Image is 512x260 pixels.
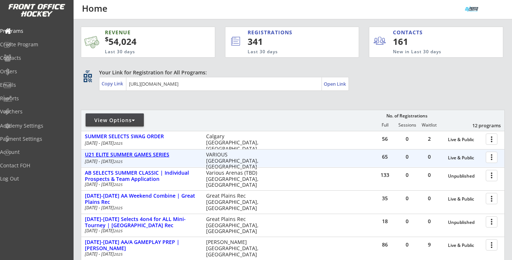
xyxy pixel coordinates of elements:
[463,122,501,129] div: 12 programs
[418,196,440,201] div: 0
[85,133,198,140] div: SUMMER SELECTS SWAG ORDER
[486,193,497,204] button: more_vert
[114,252,123,257] em: 2025
[105,35,192,48] div: 54,024
[85,170,198,182] div: AB SELECTS SUMMER CLASSIC | Individual Prospects & Team Application
[393,29,426,36] div: CONTACTS
[393,49,469,55] div: New in Last 30 days
[486,239,497,251] button: more_vert
[105,29,182,36] div: REVENUE
[396,196,418,201] div: 0
[85,206,196,210] div: [DATE] - [DATE]
[206,193,263,211] div: Great Plains Rec [GEOGRAPHIC_DATA], [GEOGRAPHIC_DATA]
[384,113,429,119] div: No. of Registrations
[393,35,438,48] div: 161
[85,193,198,205] div: [DATE]-[DATE] AA Weekend Combine | Great Plains Rec
[486,152,497,163] button: more_vert
[448,243,482,248] div: Live & Public
[418,123,440,128] div: Waitlist
[374,242,396,247] div: 86
[206,216,263,234] div: Great Plains Rec [GEOGRAPHIC_DATA], [GEOGRAPHIC_DATA]
[448,137,482,142] div: Live & Public
[396,219,418,224] div: 0
[374,123,396,128] div: Full
[86,117,144,124] div: View Options
[486,170,497,181] button: more_vert
[114,228,123,233] em: 2025
[324,81,347,87] div: Open Link
[83,69,92,74] div: qr
[448,220,482,225] div: Unpublished
[486,133,497,145] button: more_vert
[105,49,182,55] div: Last 30 days
[85,141,196,145] div: [DATE] - [DATE]
[85,216,198,229] div: [DATE]-[DATE] Selects 4on4 for ALL Mini-Tourney | [GEOGRAPHIC_DATA] Rec
[206,133,263,152] div: Calgary [GEOGRAPHIC_DATA], [GEOGRAPHIC_DATA]
[114,159,123,164] em: 2025
[396,242,418,247] div: 0
[418,172,440,178] div: 0
[85,252,196,256] div: [DATE] - [DATE]
[418,219,440,224] div: 0
[85,239,198,252] div: [DATE]-[DATE] AA/A GAMEPLAY PREP | [PERSON_NAME]
[248,35,335,48] div: 341
[374,196,396,201] div: 35
[486,216,497,228] button: more_vert
[248,29,327,36] div: REGISTRATIONS
[206,152,263,170] div: VARIOUS [GEOGRAPHIC_DATA], [GEOGRAPHIC_DATA]
[82,73,93,84] button: qr_code
[396,154,418,159] div: 0
[85,152,198,158] div: U21 ELITE SUMMER GAMES SERIES
[448,174,482,179] div: Unpublished
[99,69,482,76] div: Your Link for Registration for All Programs:
[418,136,440,141] div: 2
[374,219,396,224] div: 18
[324,79,347,89] a: Open Link
[396,123,418,128] div: Sessions
[448,197,482,202] div: Live & Public
[248,49,329,55] div: Last 30 days
[396,136,418,141] div: 0
[374,172,396,178] div: 133
[85,159,196,164] div: [DATE] - [DATE]
[85,229,196,233] div: [DATE] - [DATE]
[114,141,123,146] em: 2025
[85,182,196,187] div: [DATE] - [DATE]
[206,239,263,257] div: [PERSON_NAME] [GEOGRAPHIC_DATA], [GEOGRAPHIC_DATA]
[418,154,440,159] div: 0
[206,170,263,188] div: Various Arenas (TBD) [GEOGRAPHIC_DATA], [GEOGRAPHIC_DATA]
[374,136,396,141] div: 56
[114,182,123,187] em: 2025
[374,154,396,159] div: 65
[114,205,123,210] em: 2025
[102,80,125,87] div: Copy Link
[448,155,482,160] div: Live & Public
[418,242,440,247] div: 9
[105,35,109,43] sup: $
[396,172,418,178] div: 0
